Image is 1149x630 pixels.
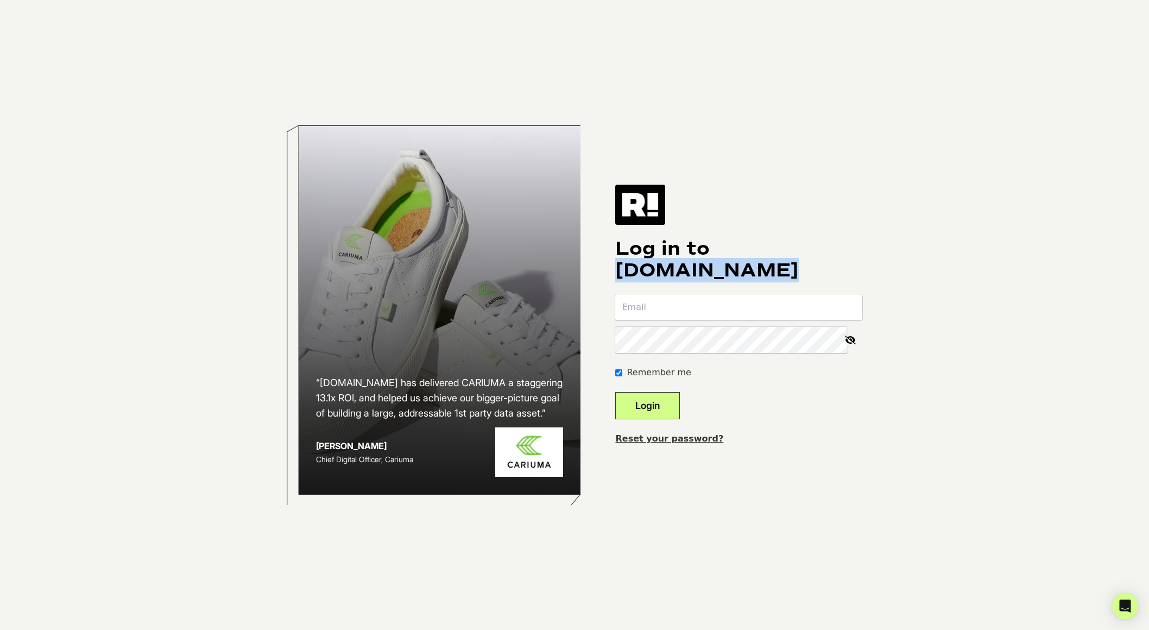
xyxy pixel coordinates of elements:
[615,238,862,281] h1: Log in to [DOMAIN_NAME]
[316,440,387,451] strong: [PERSON_NAME]
[495,427,563,477] img: Cariuma
[615,185,665,225] img: Retention.com
[1112,593,1138,619] div: Open Intercom Messenger
[316,455,413,464] span: Chief Digital Officer, Cariuma
[615,433,723,444] a: Reset your password?
[316,375,564,421] h2: “[DOMAIN_NAME] has delivered CARIUMA a staggering 13.1x ROI, and helped us achieve our bigger-pic...
[615,392,680,419] button: Login
[627,366,691,379] label: Remember me
[615,294,862,320] input: Email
